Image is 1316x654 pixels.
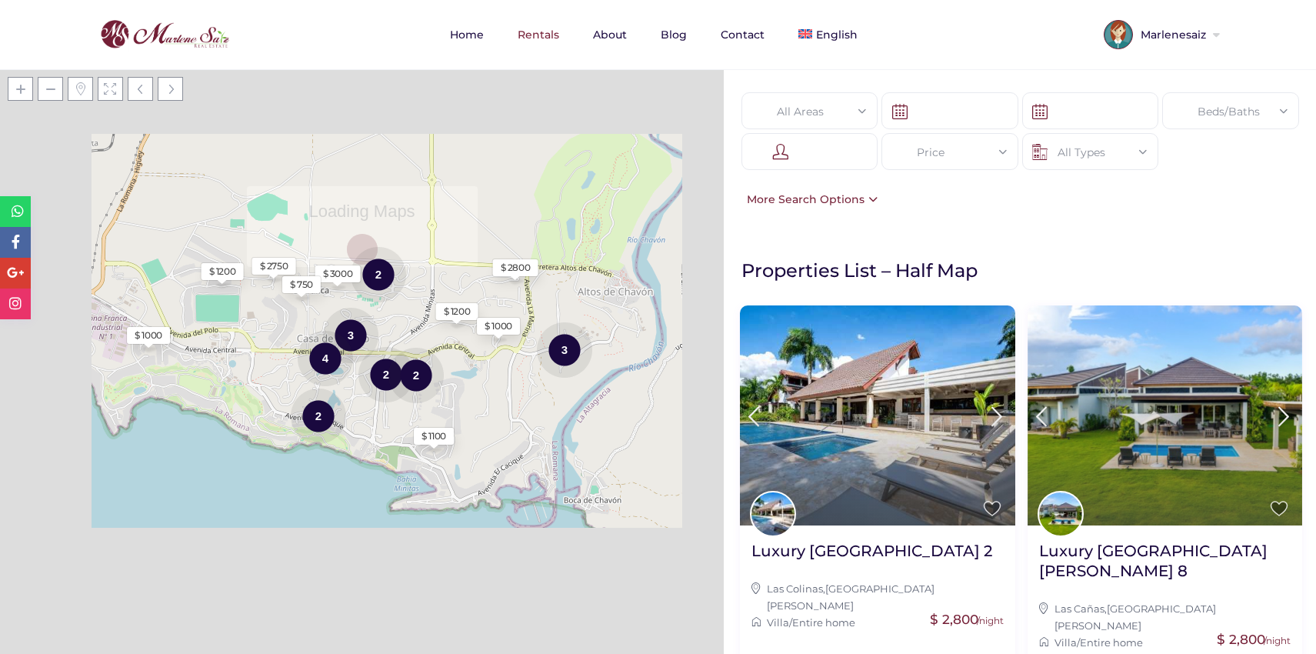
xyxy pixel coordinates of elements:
a: Villa [1054,636,1077,649]
div: 3 [537,321,592,379]
div: 2 [351,245,406,303]
div: $ 1200 [444,305,471,319]
a: Villa [767,616,789,629]
div: 2 [388,346,444,404]
div: 2 [358,345,414,403]
div: Beds/Baths [1174,93,1286,130]
div: Price [894,134,1005,171]
div: $ 1200 [209,265,236,279]
div: , [751,580,1003,615]
a: Las Cañas [1054,602,1104,615]
div: All Types [1034,134,1146,171]
div: $ 3000 [323,267,353,281]
a: Las Colinas [767,582,823,595]
div: $ 2750 [260,259,288,273]
div: 3 [323,306,378,364]
a: Entire home [1080,636,1143,649]
a: Luxury [GEOGRAPHIC_DATA] 2 [751,541,992,572]
h2: Luxury [GEOGRAPHIC_DATA] 2 [751,541,992,561]
div: 4 [298,329,353,387]
img: Luxury Villa Colinas 2 [740,305,1014,526]
a: Luxury [GEOGRAPHIC_DATA][PERSON_NAME] 8 [1039,541,1291,592]
div: 2 [291,387,346,445]
a: [GEOGRAPHIC_DATA][PERSON_NAME] [1054,602,1216,632]
div: $ 750 [290,278,313,292]
div: , [1039,600,1291,635]
h1: Properties List – Half Map [741,259,1308,282]
div: $ 1000 [135,329,162,342]
h2: Luxury [GEOGRAPHIC_DATA][PERSON_NAME] 8 [1039,541,1291,581]
div: All Areas [754,93,865,130]
span: Marlenesaiz [1133,29,1210,40]
div: Loading Maps [247,186,478,267]
div: More Search Options [739,191,878,208]
span: English [816,28,858,42]
div: / [751,614,1003,631]
div: $ 1000 [485,319,512,333]
img: logo [96,16,233,53]
div: $ 2800 [501,261,531,275]
img: Luxury Villa Cañas 8 [1028,305,1302,526]
a: [GEOGRAPHIC_DATA][PERSON_NAME] [767,582,935,612]
a: Entire home [792,616,855,629]
div: $ 1100 [421,429,446,443]
div: / [1039,634,1291,651]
